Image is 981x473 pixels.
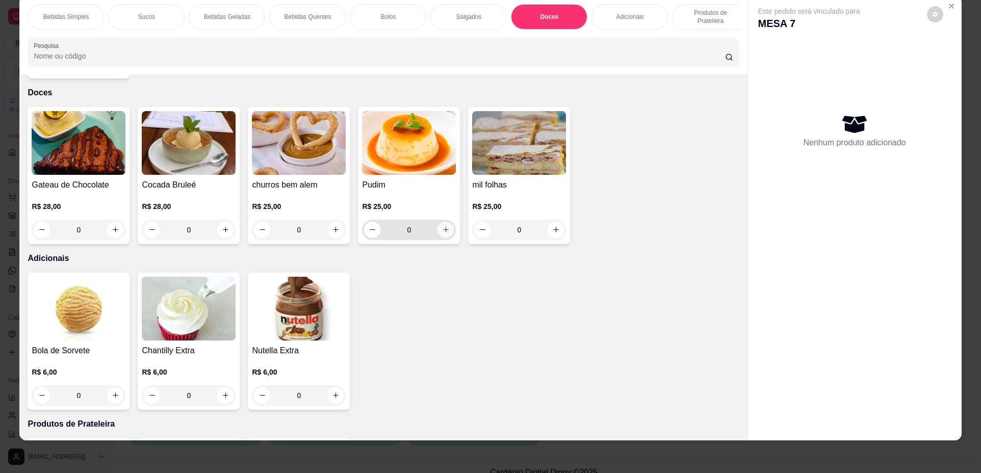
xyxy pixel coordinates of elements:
img: product-image [142,277,236,340]
button: decrease-product-quantity [34,222,50,238]
h4: mil folhas [472,179,566,191]
p: Bolos [380,13,396,21]
img: product-image [252,277,346,340]
p: MESA 7 [758,16,860,31]
p: Doces [540,13,558,21]
button: decrease-product-quantity [144,222,160,238]
p: R$ 28,00 [32,201,125,212]
p: Produtos de Prateleira [681,9,740,25]
button: increase-product-quantity [437,222,454,238]
img: product-image [32,111,125,175]
input: Pesquisa [34,51,725,61]
h4: Gateau de Chocolate [32,179,125,191]
p: R$ 6,00 [32,367,125,377]
p: Nenhum produto adicionado [804,137,906,149]
button: increase-product-quantity [107,387,123,404]
img: product-image [142,111,236,175]
h4: churros bem alem [252,179,346,191]
button: decrease-product-quantity [927,6,943,22]
p: Bebidas Quentes [284,13,331,21]
button: decrease-product-quantity [474,222,490,238]
p: Adicionais [28,252,739,265]
p: Bebidas Simples [43,13,89,21]
p: Adicionais [616,13,644,21]
button: decrease-product-quantity [144,387,160,404]
img: product-image [32,277,125,340]
p: Este pedido será vinculado para [758,6,860,16]
button: increase-product-quantity [327,387,344,404]
p: R$ 25,00 [252,201,346,212]
p: Produtos de Prateleira [28,418,739,430]
button: increase-product-quantity [217,387,234,404]
button: decrease-product-quantity [254,222,270,238]
h4: Chantilly Extra [142,345,236,357]
img: product-image [252,111,346,175]
p: Sucos [138,13,155,21]
button: decrease-product-quantity [254,387,270,404]
button: increase-product-quantity [217,222,234,238]
p: R$ 6,00 [142,367,236,377]
button: decrease-product-quantity [364,222,380,238]
p: R$ 25,00 [472,201,566,212]
h4: Cocada Bruleé [142,179,236,191]
img: product-image [362,111,456,175]
button: increase-product-quantity [548,222,564,238]
label: Pesquisa [34,41,62,50]
p: R$ 28,00 [142,201,236,212]
p: Bebidas Geladas [204,13,250,21]
h4: Nutella Extra [252,345,346,357]
p: R$ 25,00 [362,201,456,212]
p: Doces [28,87,739,99]
button: increase-product-quantity [107,222,123,238]
h4: Bola de Sorvete [32,345,125,357]
img: product-image [472,111,566,175]
h4: Pudim [362,179,456,191]
p: Salgados [456,13,481,21]
button: increase-product-quantity [327,222,344,238]
p: R$ 6,00 [252,367,346,377]
button: decrease-product-quantity [34,387,50,404]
